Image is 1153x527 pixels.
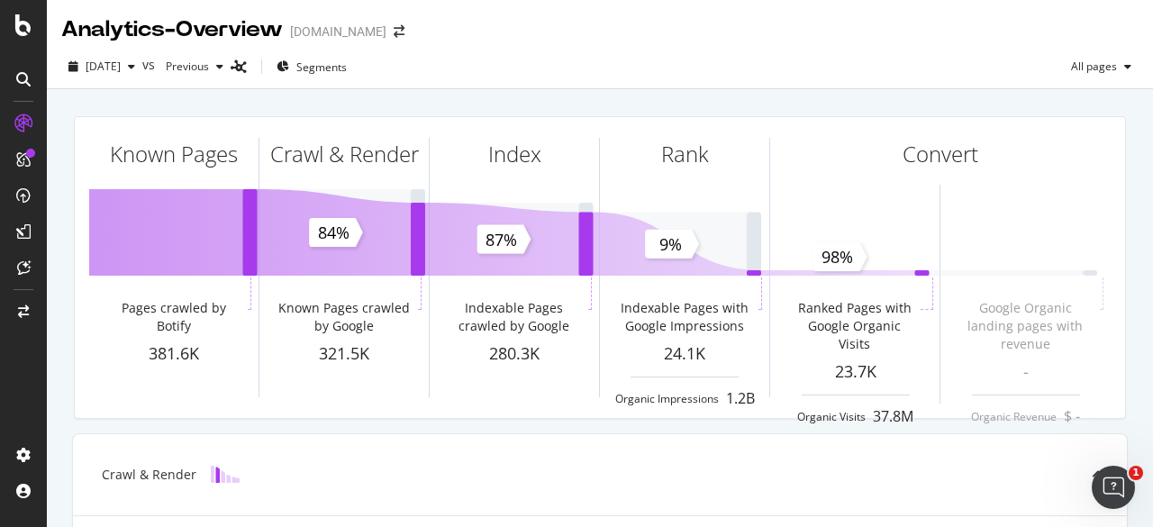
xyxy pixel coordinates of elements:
[661,139,709,169] div: Rank
[726,388,755,409] div: 1.2B
[1064,52,1139,81] button: All pages
[443,299,585,335] div: Indexable Pages crawled by Google
[89,342,259,366] div: 381.6K
[394,25,404,38] div: arrow-right-arrow-left
[1092,466,1135,509] iframe: Intercom live chat
[615,391,719,406] div: Organic Impressions
[142,56,159,74] span: vs
[600,342,769,366] div: 24.1K
[290,23,386,41] div: [DOMAIN_NAME]
[86,59,121,74] span: 2025 Sep. 30th
[1064,59,1117,74] span: All pages
[103,299,244,335] div: Pages crawled by Botify
[270,139,419,169] div: Crawl & Render
[110,139,238,169] div: Known Pages
[61,14,283,45] div: Analytics - Overview
[159,59,209,74] span: Previous
[273,299,414,335] div: Known Pages crawled by Google
[211,466,240,483] img: block-icon
[1129,466,1143,480] span: 1
[159,52,231,81] button: Previous
[488,139,541,169] div: Index
[102,466,196,484] div: Crawl & Render
[430,342,599,366] div: 280.3K
[259,342,429,366] div: 321.5K
[61,52,142,81] button: [DATE]
[296,59,347,75] span: Segments
[269,52,354,81] button: Segments
[613,299,755,335] div: Indexable Pages with Google Impressions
